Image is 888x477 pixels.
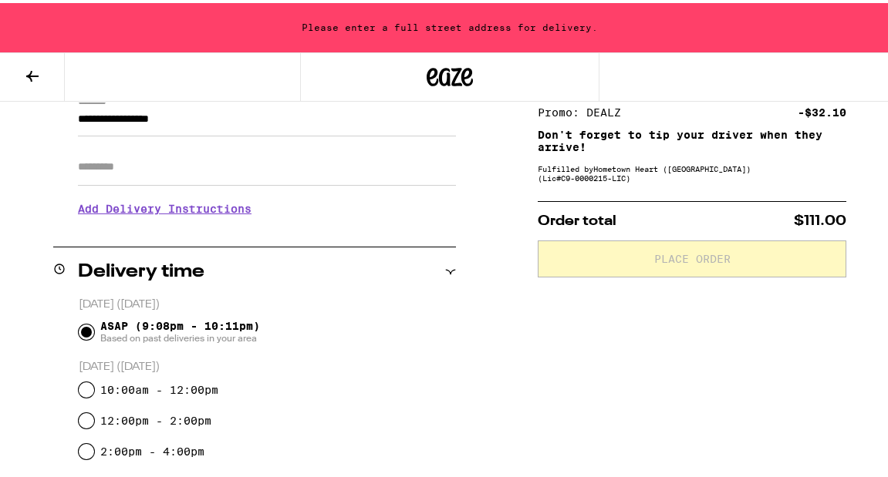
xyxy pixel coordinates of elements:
label: 2:00pm - 4:00pm [100,442,204,455]
div: -$32.10 [798,104,846,115]
p: We'll contact you at [PHONE_NUMBER] when we arrive [78,223,456,236]
p: Don't forget to tip your driver when they arrive! [538,126,846,150]
span: Order total [538,211,616,225]
span: Based on past deliveries in your area [100,329,260,341]
span: $111.00 [794,211,846,225]
button: Place Order [538,237,846,274]
label: 12:00pm - 2:00pm [100,411,211,424]
h2: Delivery time [78,260,204,278]
span: Place Order [654,250,731,261]
span: ASAP (9:08pm - 10:11pm) [100,317,260,341]
div: Fulfilled by Hometown Heart ([GEOGRAPHIC_DATA]) (Lic# C9-0000215-LIC ) [538,161,846,180]
div: Promo: DEALZ [538,104,632,115]
label: 10:00am - 12:00pm [100,381,218,393]
h3: Add Delivery Instructions [78,188,456,223]
p: [DATE] ([DATE]) [79,357,456,371]
p: [DATE] ([DATE]) [79,294,456,309]
span: Hi. Need any help? [9,11,111,23]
